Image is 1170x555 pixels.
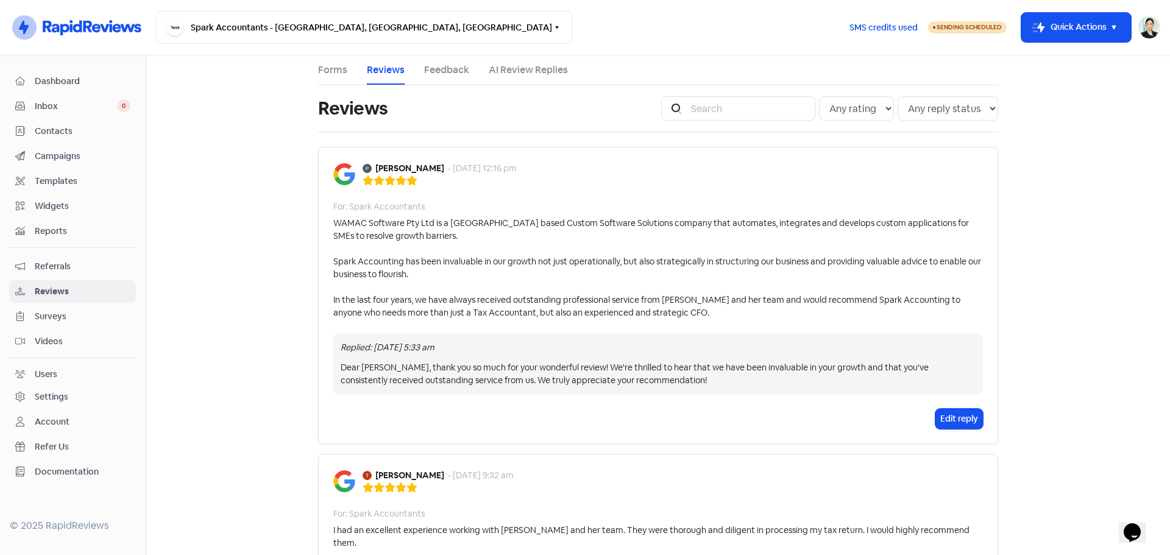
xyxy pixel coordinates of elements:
div: - [DATE] 12:16 pm [448,162,517,175]
span: Documentation [35,465,130,478]
span: Contacts [35,125,130,138]
img: Image [333,470,355,492]
span: Widgets [35,200,130,213]
div: For: Spark Accountants [333,507,425,520]
img: Avatar [363,164,372,173]
a: Reports [10,220,136,242]
a: Templates [10,170,136,193]
a: Settings [10,386,136,408]
a: AI Review Replies [489,63,568,77]
a: Sending Scheduled [928,20,1007,35]
a: Campaigns [10,145,136,168]
div: © 2025 RapidReviews [10,518,136,533]
span: Videos [35,335,130,348]
span: Refer Us [35,440,130,453]
span: Reviews [35,285,130,298]
a: Referrals [10,255,136,278]
a: Surveys [10,305,136,328]
input: Search [684,96,815,121]
a: Videos [10,330,136,353]
img: Avatar [363,471,372,480]
span: Templates [35,175,130,188]
a: Inbox 0 [10,95,136,118]
i: Replied: [DATE] 5:33 am [341,342,434,353]
span: Reports [35,225,130,238]
a: Widgets [10,195,136,217]
span: Dashboard [35,75,130,88]
span: Referrals [35,260,130,273]
span: 0 [117,100,130,112]
div: WAMAC Software Pty Ltd is a [GEOGRAPHIC_DATA] based Custom Software Solutions company that automa... [333,217,983,319]
span: Inbox [35,100,117,113]
img: Image [333,163,355,185]
span: SMS credits used [849,21,918,34]
iframe: chat widget [1119,506,1158,543]
span: Surveys [35,310,130,323]
button: Edit reply [935,409,983,429]
b: [PERSON_NAME] [375,469,444,482]
img: User [1138,16,1160,38]
button: Spark Accountants - [GEOGRAPHIC_DATA], [GEOGRAPHIC_DATA], [GEOGRAPHIC_DATA] [156,11,572,44]
div: I had an excellent experience working with [PERSON_NAME] and her team. They were thorough and dil... [333,524,983,550]
a: Reviews [10,280,136,303]
a: Account [10,411,136,433]
button: Quick Actions [1021,13,1131,42]
b: [PERSON_NAME] [375,162,444,175]
div: - [DATE] 9:32 am [448,469,514,482]
a: Documentation [10,461,136,483]
div: Account [35,415,69,428]
span: Campaigns [35,150,130,163]
h1: Reviews [318,89,388,128]
a: Dashboard [10,70,136,93]
a: Feedback [424,63,469,77]
span: Sending Scheduled [937,23,1002,31]
div: For: Spark Accountants [333,200,425,213]
a: Users [10,363,136,386]
div: Dear [PERSON_NAME], thank you so much for your wonderful review! We're thrilled to hear that we h... [341,361,976,387]
a: Refer Us [10,436,136,458]
a: SMS credits used [839,20,928,33]
div: Users [35,368,57,381]
a: Forms [318,63,347,77]
a: Contacts [10,120,136,143]
a: Reviews [367,63,405,77]
div: Settings [35,391,68,403]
